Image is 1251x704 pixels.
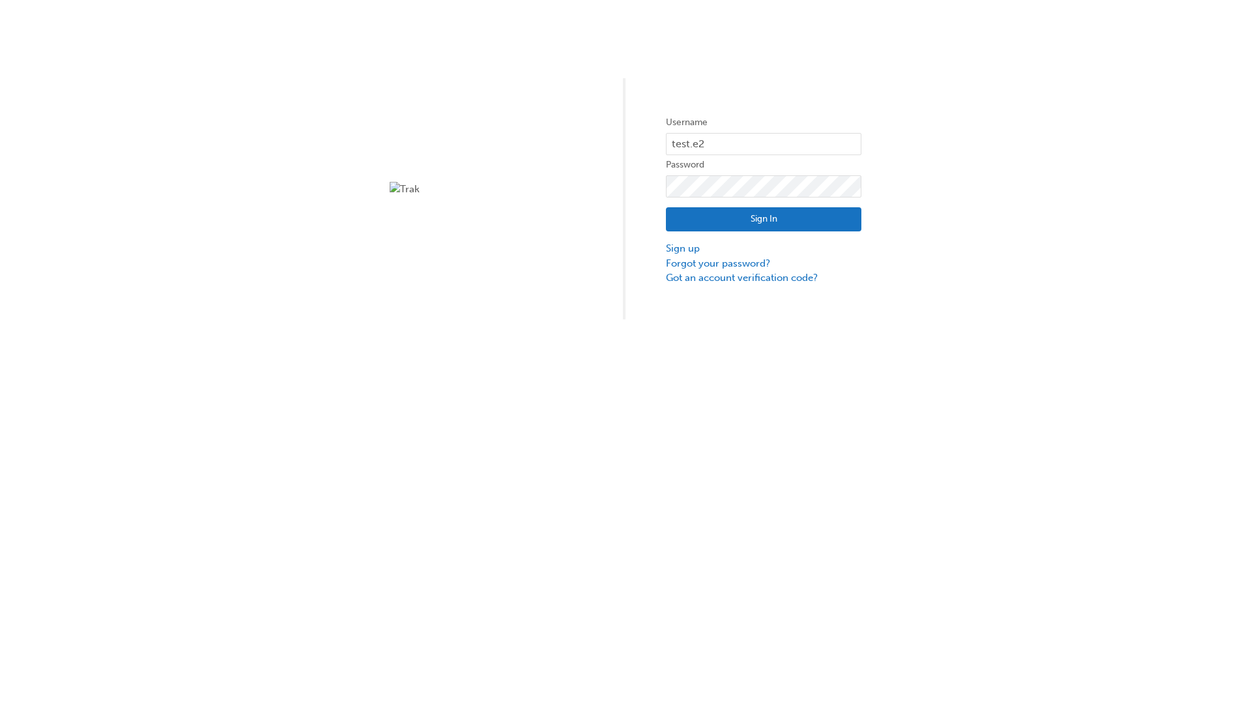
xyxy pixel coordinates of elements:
[666,207,861,232] button: Sign In
[666,256,861,271] a: Forgot your password?
[666,133,861,155] input: Username
[390,182,585,197] img: Trak
[666,241,861,256] a: Sign up
[666,115,861,130] label: Username
[666,271,861,286] a: Got an account verification code?
[666,157,861,173] label: Password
